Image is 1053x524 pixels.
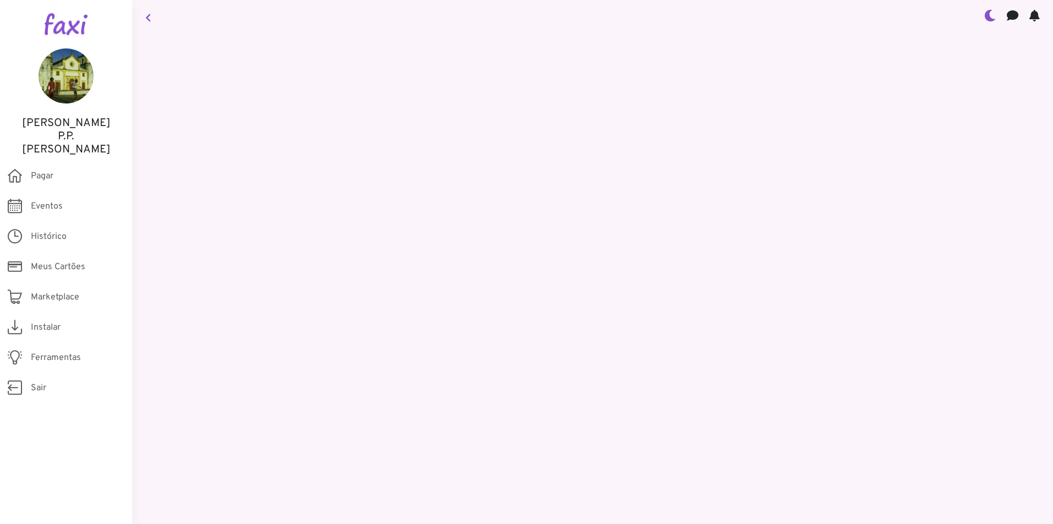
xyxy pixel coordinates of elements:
[31,291,79,304] span: Marketplace
[31,200,63,213] span: Eventos
[31,260,85,274] span: Meus Cartões
[31,170,53,183] span: Pagar
[17,117,116,156] h5: [PERSON_NAME] P.P. [PERSON_NAME]
[31,351,81,364] span: Ferramentas
[31,321,61,334] span: Instalar
[31,230,67,243] span: Histórico
[31,381,46,395] span: Sair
